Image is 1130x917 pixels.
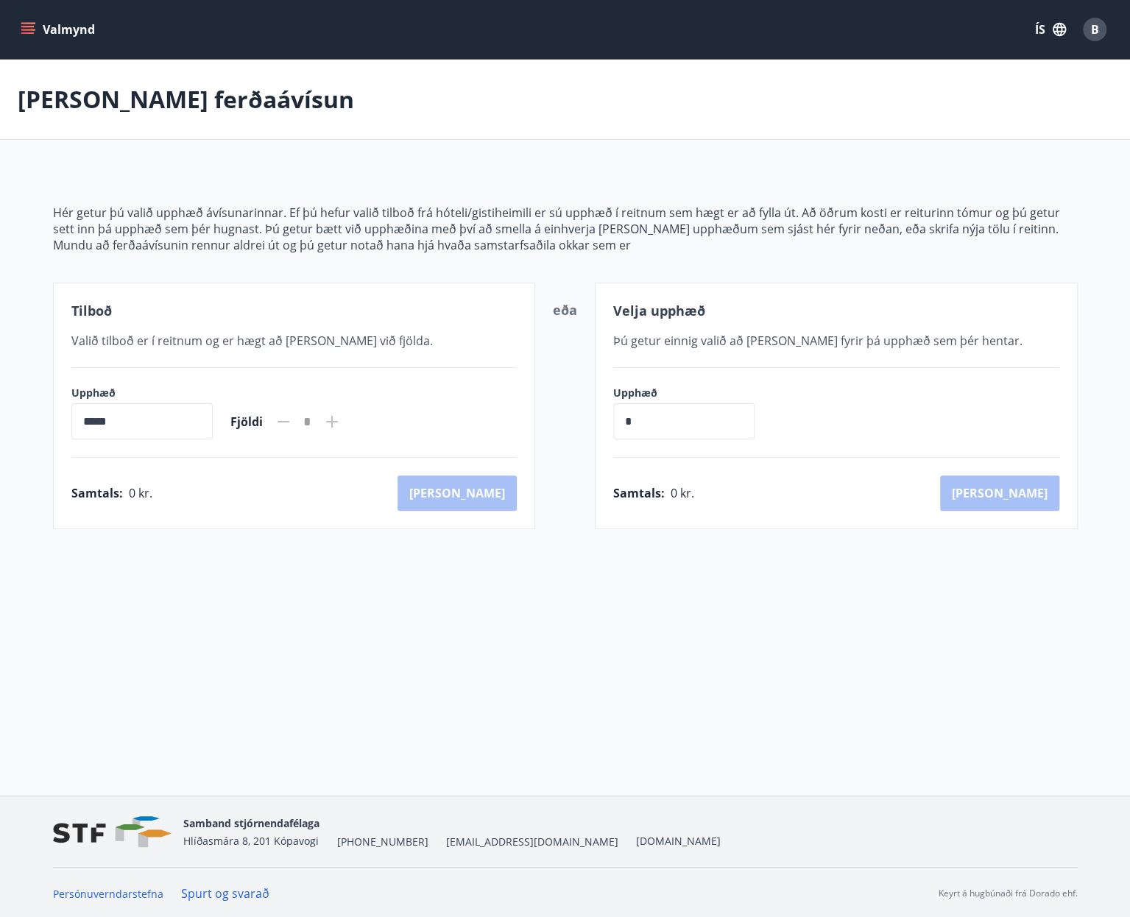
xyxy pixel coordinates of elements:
[553,301,577,319] span: eða
[18,16,101,43] button: menu
[53,237,1078,253] p: Mundu að ferðaávísunin rennur aldrei út og þú getur notað hana hjá hvaða samstarfsaðila okkar sem er
[183,816,319,830] span: Samband stjórnendafélaga
[939,887,1078,900] p: Keyrt á hugbúnaði frá Dorado ehf.
[613,386,769,400] label: Upphæð
[71,333,433,349] span: Valið tilboð er í reitnum og er hægt að [PERSON_NAME] við fjölda.
[53,887,163,901] a: Persónuverndarstefna
[613,333,1023,349] span: Þú getur einnig valið að [PERSON_NAME] fyrir þá upphæð sem þér hentar.
[183,834,319,848] span: Hlíðasmára 8, 201 Kópavogi
[1027,16,1074,43] button: ÍS
[129,485,152,501] span: 0 kr.
[446,835,618,849] span: [EMAIL_ADDRESS][DOMAIN_NAME]
[71,386,213,400] label: Upphæð
[18,83,354,116] p: [PERSON_NAME] ferðaávísun
[1077,12,1112,47] button: B
[71,485,123,501] span: Samtals :
[671,485,694,501] span: 0 kr.
[53,205,1078,237] p: Hér getur þú valið upphæð ávísunarinnar. Ef þú hefur valið tilboð frá hóteli/gistiheimili er sú u...
[636,834,721,848] a: [DOMAIN_NAME]
[71,302,112,319] span: Tilboð
[613,485,665,501] span: Samtals :
[1091,21,1099,38] span: B
[181,885,269,902] a: Spurt og svarað
[230,414,263,430] span: Fjöldi
[613,302,705,319] span: Velja upphæð
[53,816,172,848] img: vjCaq2fThgY3EUYqSgpjEiBg6WP39ov69hlhuPVN.png
[337,835,428,849] span: [PHONE_NUMBER]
